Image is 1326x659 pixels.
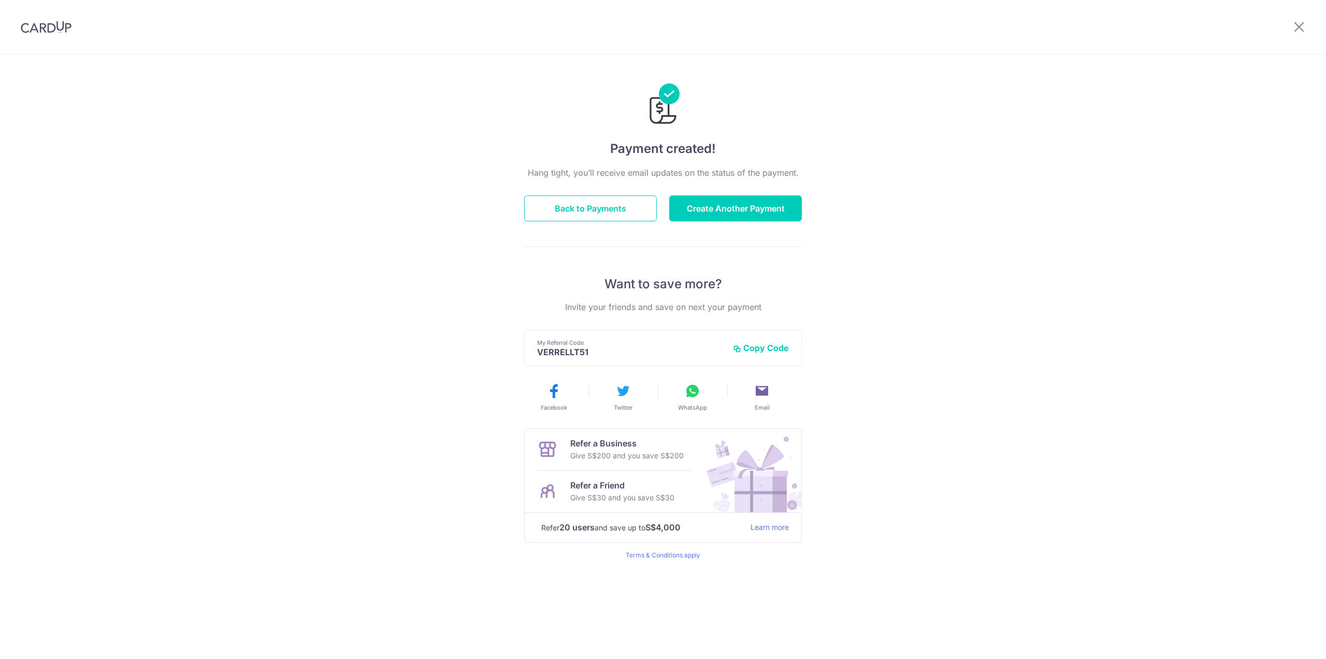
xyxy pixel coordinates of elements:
h4: Payment created! [524,139,802,158]
p: Give S$30 and you save S$30 [570,492,674,504]
button: Copy Code [733,343,789,353]
a: Terms & Conditions apply [626,551,700,559]
button: WhatsApp [662,383,723,412]
span: Email [755,403,770,412]
strong: S$4,000 [645,521,681,534]
button: Twitter [593,383,654,412]
img: CardUp [21,21,71,33]
p: Refer a Business [570,437,684,450]
span: WhatsApp [678,403,707,412]
p: VERRELLT51 [537,347,725,357]
p: Refer and save up to [541,521,742,534]
button: Create Another Payment [669,195,802,221]
span: Facebook [541,403,567,412]
strong: 20 users [559,521,595,534]
button: Email [731,383,792,412]
a: Learn more [751,521,789,534]
button: Facebook [523,383,584,412]
p: Refer a Friend [570,479,674,492]
p: My Referral Code [537,339,725,347]
button: Back to Payments [524,195,657,221]
span: Twitter [614,403,632,412]
p: Want to save more? [524,276,802,292]
img: Payments [646,83,680,127]
img: Refer [697,429,801,512]
p: Invite your friends and save on next your payment [524,301,802,313]
p: Hang tight, you’ll receive email updates on the status of the payment. [524,166,802,179]
p: Give S$200 and you save S$200 [570,450,684,462]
